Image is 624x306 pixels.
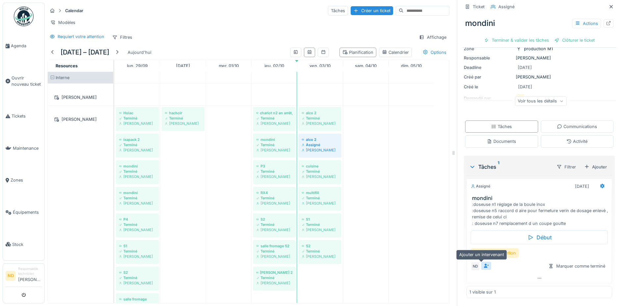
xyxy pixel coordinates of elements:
span: Agenda [11,43,42,49]
div: Options [420,48,449,57]
div: [PERSON_NAME] 2 [256,270,292,275]
div: Terminé [119,169,156,174]
div: [PERSON_NAME] [119,121,156,126]
div: Responsable [464,55,513,61]
div: production M1 [524,46,553,52]
a: 4 octobre 2025 [353,61,378,70]
div: [PERSON_NAME] [464,74,615,80]
div: mondini [119,190,156,195]
a: 1 octobre 2025 [217,61,240,70]
div: Terminé [256,222,292,227]
div: [PERSON_NAME] [52,93,109,101]
a: Maintenance [3,132,44,164]
div: Début [471,230,608,244]
div: [PERSON_NAME] [52,115,109,123]
div: fin d'intervention [471,248,519,258]
div: Tâches [328,6,348,15]
div: [PERSON_NAME] [119,254,156,259]
div: Terminé [256,249,292,254]
div: salle fromage [119,296,156,302]
div: salle fromage S2 [256,243,292,249]
div: Terminé [256,169,292,174]
span: Maintenance [13,145,42,151]
div: [PERSON_NAME] [302,147,338,153]
div: ND [471,262,480,271]
div: Terminé [302,249,338,254]
div: RX4 [256,190,292,195]
div: Terminé [302,222,338,227]
div: [PERSON_NAME] [119,147,156,153]
div: P4 [119,217,156,222]
div: [PERSON_NAME] [256,201,292,206]
div: 1 visible sur 1 [469,289,496,295]
div: P3 [256,164,292,169]
a: 3 octobre 2025 [308,61,332,70]
div: Responsable technicien [18,266,42,276]
div: Terminé [302,116,338,121]
div: Marquer comme terminé [546,262,608,271]
div: Terminé [119,142,156,147]
div: S2 [119,270,156,275]
a: Stock [3,228,44,260]
div: Terminé [256,142,292,147]
a: 2 octobre 2025 [263,61,286,70]
div: Terminé [302,169,338,174]
div: Terminé [256,275,292,280]
div: Deadline [464,64,513,71]
div: chariot n2 en arrêt, erreur driver reset test ok [256,110,292,116]
h3: mondini [472,195,609,201]
a: 30 septembre 2025 [174,61,192,70]
div: [PERSON_NAME] [464,55,615,61]
div: Ajouter [582,163,610,171]
h5: [DATE] – [DATE] [61,48,109,56]
div: :doseuse n1 réglage de la boule inox :doseuse n5 raccord d aire pour fermeture verin de dosage en... [472,201,609,227]
div: Filtres [109,33,135,42]
span: Resources [56,63,78,68]
div: [PERSON_NAME] [119,174,156,179]
div: mondini [256,137,292,142]
div: S1 [119,243,156,249]
div: [PERSON_NAME] [302,201,338,206]
strong: Calendar [62,8,86,14]
div: [PERSON_NAME] [302,254,338,259]
div: [PERSON_NAME] [165,121,201,126]
div: Terminé [302,195,338,201]
div: S1 [302,217,338,222]
div: [PERSON_NAME] [119,227,156,232]
li: ND [6,271,15,281]
div: Assigné [302,142,338,147]
div: Planification [342,49,373,55]
div: mondini [119,164,156,169]
span: Zones [11,177,42,183]
div: Terminé [119,222,156,227]
a: 29 septembre 2025 [125,61,149,70]
div: mondini [462,15,616,32]
sup: 1 [498,163,499,171]
div: [PERSON_NAME] [302,121,338,126]
div: Voir tous les détails [515,96,566,106]
div: Terminé [119,116,156,121]
span: Ouvrir nouveau ticket [12,75,42,87]
div: Holac [119,110,156,116]
div: cuisine [302,164,338,169]
div: [PERSON_NAME] [256,280,292,286]
div: alco 2 [302,137,338,142]
a: 5 octobre 2025 [399,61,423,70]
div: [PERSON_NAME] [256,147,292,153]
div: [DATE] [518,84,532,90]
div: Assigné [471,184,490,189]
div: Ticket [473,4,485,10]
div: Calendrier [382,49,409,55]
div: [PERSON_NAME] [119,280,156,286]
div: [PERSON_NAME] [119,201,156,206]
div: Communications [557,123,597,130]
div: ixapack 2 [119,137,156,142]
div: Modèles [47,18,78,27]
div: Requiert votre attention [58,33,104,40]
div: Tâches [491,123,512,130]
span: Interne [56,75,69,80]
div: Terminer & valider les tâches [481,36,552,45]
li: [PERSON_NAME] [18,266,42,285]
div: multifill [302,190,338,195]
div: Terminé [119,275,156,280]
